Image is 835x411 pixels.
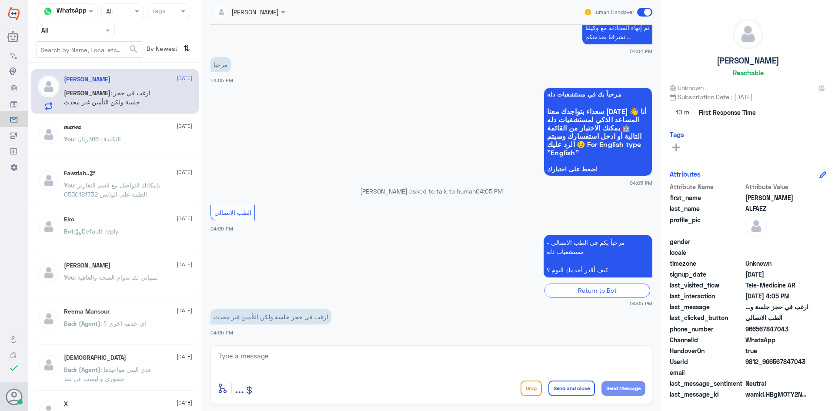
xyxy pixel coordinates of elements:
span: 04:04 PM [630,47,652,55]
img: defaultAdmin.png [38,308,60,330]
span: Badr (Agent) [64,366,100,373]
span: first_name [670,193,744,202]
i: check [9,363,19,373]
span: [DATE] [177,307,192,314]
span: null [745,368,808,377]
img: defaultAdmin.png [38,76,60,97]
span: null [745,248,808,257]
span: last_message [670,302,744,311]
span: : بإمكانك التواصل مع قسم التقارير الطبية على الواتس 0550181732 [64,181,160,198]
span: [DATE] [177,74,192,82]
span: الطب الاتصالي [745,313,808,322]
span: : غدي البني مواعيدها حضوري و ليست عن بعد [64,366,151,382]
p: 15/9/2025, 4:05 PM [210,309,331,324]
span: You [64,181,74,189]
button: ... [235,378,244,398]
span: 04:05 PM [210,330,233,335]
span: You [64,274,74,281]
img: defaultAdmin.png [38,354,60,376]
h5: X [64,400,68,408]
span: wamid.HBgMOTY2NTY3ODQ3MDQzFQIAEhggQUM4OTFENThFOUUwMkZBNEEzMzE4RTg0RUY1QzJCREEA [745,390,808,399]
span: 2025-09-15T13:04:03.493Z [745,270,808,279]
span: 04:05 PM [210,226,233,231]
span: اضغط على اختيارك [547,166,649,173]
span: last_message_id [670,390,744,399]
span: Attribute Name [670,182,744,191]
span: ارغب في حجز جلسة ولكن التأمين غير محدث [745,302,808,311]
span: [DATE] [177,168,192,176]
span: 9812_966567847043 [745,357,808,366]
i: ⇅ [183,41,190,56]
span: You [64,135,74,143]
span: last_message_sentiment [670,379,744,388]
span: IBRAHIM [745,193,808,202]
button: Send and close [548,381,595,396]
img: defaultAdmin.png [38,170,60,191]
span: last_clicked_button [670,313,744,322]
span: Tele-Medicine AR [745,281,808,290]
span: : اي خدمه اخرى ؟ [100,320,146,327]
button: Send Message [601,381,645,396]
span: مرحباً بك في مستشفيات دله [547,91,649,98]
span: search [128,44,139,54]
span: locale [670,248,744,257]
span: First Response Time [699,108,756,117]
img: defaultAdmin.png [745,215,767,237]
div: Return to Bot [544,284,650,297]
span: phone_number [670,324,744,334]
span: 04:05 PM [210,77,233,83]
span: gender [670,237,744,246]
span: timezone [670,259,744,268]
button: search [128,42,139,57]
input: Search by Name, Local etc… [37,42,143,57]
span: 966567847043 [745,324,808,334]
span: 0 [745,379,808,388]
span: null [745,237,808,246]
img: Widebot Logo [8,7,20,20]
span: By Newest [143,41,180,59]
span: true [745,346,808,355]
span: [DATE] [177,399,192,407]
span: Attribute Value [745,182,808,191]
h6: Reachable [733,69,764,77]
span: [DATE] [177,214,192,222]
span: [PERSON_NAME] [64,89,110,97]
span: email [670,368,744,377]
span: ALFAEZ [745,204,808,213]
span: Unknown [745,259,808,268]
span: Bot [64,227,74,235]
div: Tags [150,6,166,17]
button: Avatar [6,388,22,405]
h5: IBRAHIM ALFAEZ [64,76,110,83]
h6: Tags [670,130,684,138]
span: الطب الاتصالي [214,209,251,216]
span: 10 m [670,105,696,120]
img: defaultAdmin.png [38,124,60,145]
span: : Default reply [74,227,119,235]
span: profile_pic [670,215,744,235]
p: 15/9/2025, 4:05 PM [210,57,231,72]
img: defaultAdmin.png [38,262,60,284]
h5: 𝒎𝒂𝒓𝒘𝒂 [64,124,81,131]
h5: Fawziah..🕊 [64,170,96,177]
span: HandoverOn [670,346,744,355]
img: defaultAdmin.png [733,19,763,49]
h5: Reema Mansour [64,308,110,315]
span: Human Handover [592,8,634,16]
span: 2 [745,335,808,344]
h5: [PERSON_NAME] [717,56,779,66]
span: UserId [670,357,744,366]
span: 2025-09-15T13:05:55.46Z [745,291,808,301]
span: Unknown [670,83,704,92]
span: [DATE] [177,261,192,268]
span: : تمنياتي لك بدوام الصحة والعافية [74,274,158,281]
p: [PERSON_NAME] asked to talk to human [210,187,652,196]
h5: سبحان الله [64,354,126,361]
span: last_interaction [670,291,744,301]
h5: Eko [64,216,74,223]
span: سعداء بتواجدك معنا [DATE] 👋 أنا المساعد الذكي لمستشفيات دله 🤖 يمكنك الاختيار من القائمة التالية أ... [547,107,649,157]
img: defaultAdmin.png [38,216,60,237]
span: signup_date [670,270,744,279]
span: [DATE] [177,353,192,361]
span: ... [235,380,244,396]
